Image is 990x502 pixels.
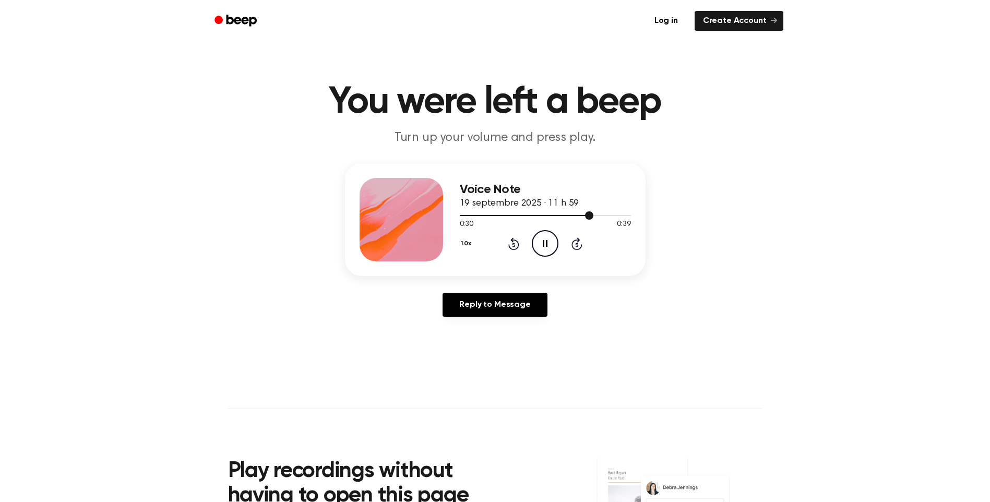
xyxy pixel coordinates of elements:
[617,219,630,230] span: 0:39
[695,11,783,31] a: Create Account
[443,293,547,317] a: Reply to Message
[460,219,473,230] span: 0:30
[460,199,579,208] span: 19 septembre 2025 · 11 h 59
[460,183,631,197] h3: Voice Note
[207,11,266,31] a: Beep
[295,129,696,147] p: Turn up your volume and press play.
[228,83,762,121] h1: You were left a beep
[460,235,475,253] button: 1.0x
[644,9,688,33] a: Log in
